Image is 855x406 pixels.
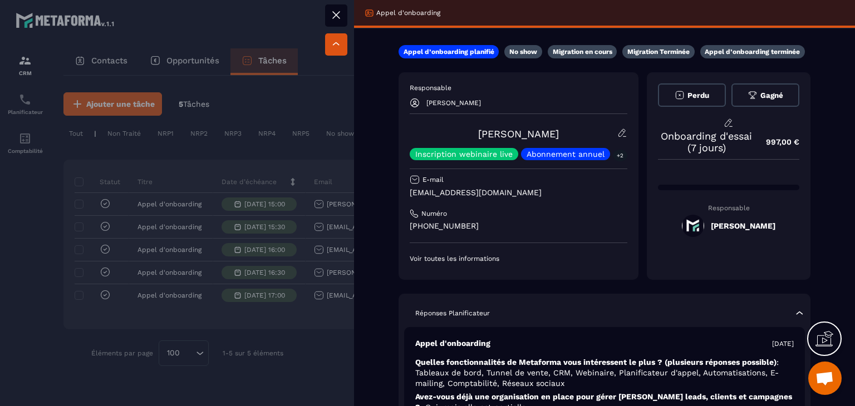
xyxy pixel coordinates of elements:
[711,221,775,230] h5: [PERSON_NAME]
[808,362,842,395] a: Ouvrir le chat
[415,358,779,388] span: : Tableaux de bord, Tunnel de vente, CRM, Webinaire, Planificateur d'appel, Automatisations, E-ma...
[410,254,627,263] p: Voir toutes les informations
[415,338,490,349] p: Appel d'onboarding
[627,47,690,56] p: Migration Terminée
[658,130,755,154] p: Onboarding d'essai (7 jours)
[760,91,783,100] span: Gagné
[410,83,627,92] p: Responsable
[404,47,494,56] p: Appel d’onboarding planifié
[772,339,794,348] p: [DATE]
[426,99,481,107] p: [PERSON_NAME]
[421,209,447,218] p: Numéro
[509,47,537,56] p: No show
[687,91,709,100] span: Perdu
[705,47,800,56] p: Appel d’onboarding terminée
[415,357,794,389] p: Quelles fonctionnalités de Metaforma vous intéressent le plus ? (plusieurs réponses possible)
[478,128,559,140] a: [PERSON_NAME]
[415,309,490,318] p: Réponses Planificateur
[658,204,799,212] p: Responsable
[410,187,627,198] p: [EMAIL_ADDRESS][DOMAIN_NAME]
[527,150,605,158] p: Abonnement annuel
[553,47,612,56] p: Migration en cours
[613,150,627,161] p: +2
[415,150,513,158] p: Inscription webinaire live
[410,221,627,231] p: [PHONE_NUMBER]
[376,8,440,17] p: Appel d'onboarding
[731,83,799,107] button: Gagné
[755,131,799,153] p: 997,00 €
[658,83,726,107] button: Perdu
[422,175,444,184] p: E-mail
